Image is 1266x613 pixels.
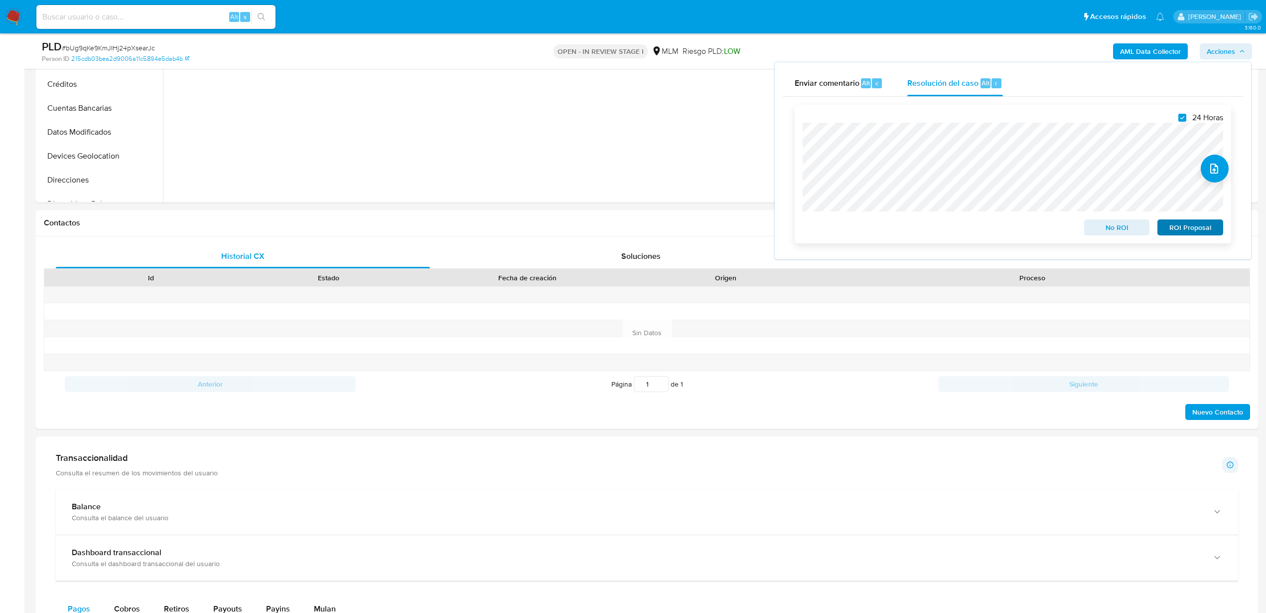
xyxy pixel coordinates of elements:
span: s [244,12,247,21]
h1: Contactos [44,218,1250,228]
div: Id [69,273,233,283]
button: Siguiente [938,376,1229,392]
a: Notificaciones [1156,12,1164,21]
button: Anterior [65,376,356,392]
a: 215cdb03bea2d9006a11c5894e5dab4b [71,54,189,63]
a: Salir [1248,11,1259,22]
span: No ROI [1091,220,1143,234]
input: 24 Horas [1178,114,1186,122]
span: # bUg9qKe9KmJIHj24pXsearJc [62,43,155,53]
input: Buscar usuario o caso... [36,10,276,23]
button: Créditos [38,72,163,96]
p: OPEN - IN REVIEW STAGE I [554,44,648,58]
span: Alt [230,12,238,21]
span: Página de [611,376,683,392]
button: Nuevo Contacto [1185,404,1250,420]
div: Origen [644,273,808,283]
button: Acciones [1200,43,1252,59]
span: c [875,78,878,88]
button: Direcciones [38,168,163,192]
div: Estado [247,273,411,283]
span: Accesos rápidos [1090,11,1146,22]
span: 1 [681,379,683,389]
button: No ROI [1084,219,1150,235]
div: MLM [652,46,679,57]
span: Alt [982,78,989,88]
b: Person ID [42,54,69,63]
button: ROI Proposal [1157,219,1223,235]
span: Resolución del caso [907,77,979,88]
span: Alt [862,78,870,88]
span: Nuevo Contacto [1192,405,1243,419]
div: Proceso [822,273,1243,283]
span: Soluciones [621,250,661,262]
button: search-icon [251,10,272,24]
button: Devices Geolocation [38,144,163,168]
button: Datos Modificados [38,120,163,144]
span: 24 Horas [1192,113,1223,123]
span: LOW [724,45,740,57]
b: PLD [42,38,62,54]
button: upload-file [1201,155,1229,183]
button: Dispositivos Point [38,192,163,216]
span: ROI Proposal [1164,220,1216,234]
p: marianathalie.grajeda@mercadolibre.com.mx [1188,12,1245,21]
span: r [995,78,997,88]
span: Enviar comentario [795,77,859,88]
b: AML Data Collector [1120,43,1181,59]
span: Riesgo PLD: [683,46,740,57]
span: Acciones [1207,43,1235,59]
button: AML Data Collector [1113,43,1188,59]
div: Fecha de creación [424,273,629,283]
button: Cuentas Bancarias [38,96,163,120]
span: Historial CX [221,250,265,262]
span: 3.160.0 [1245,23,1261,31]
